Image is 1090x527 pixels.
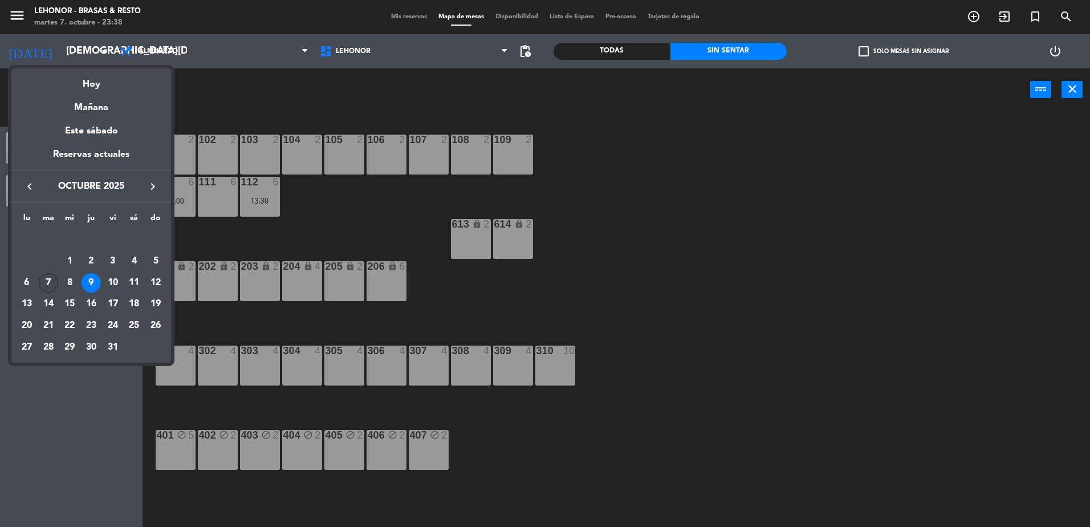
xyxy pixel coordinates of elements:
[82,338,101,357] div: 30
[145,212,166,229] th: domingo
[103,252,123,271] div: 3
[102,250,124,272] td: 3 de octubre de 2025
[82,273,101,293] div: 9
[82,316,101,335] div: 23
[40,179,143,194] span: octubre 2025
[19,179,40,194] button: keyboard_arrow_left
[59,272,80,294] td: 8 de octubre de 2025
[11,68,171,92] div: Hoy
[124,293,145,315] td: 18 de octubre de 2025
[59,250,80,272] td: 1 de octubre de 2025
[16,229,166,250] td: OCT.
[124,294,144,314] div: 18
[38,337,59,358] td: 28 de octubre de 2025
[38,293,59,315] td: 14 de octubre de 2025
[102,315,124,337] td: 24 de octubre de 2025
[80,315,102,337] td: 23 de octubre de 2025
[80,212,102,229] th: jueves
[124,212,145,229] th: sábado
[145,250,166,272] td: 5 de octubre de 2025
[59,212,80,229] th: miércoles
[124,250,145,272] td: 4 de octubre de 2025
[17,316,36,335] div: 20
[145,272,166,294] td: 12 de octubre de 2025
[17,338,36,357] div: 27
[16,272,38,294] td: 6 de octubre de 2025
[145,315,166,337] td: 26 de octubre de 2025
[16,337,38,358] td: 27 de octubre de 2025
[39,294,58,314] div: 14
[38,315,59,337] td: 21 de octubre de 2025
[23,180,36,193] i: keyboard_arrow_left
[146,180,160,193] i: keyboard_arrow_right
[60,338,79,357] div: 29
[82,252,101,271] div: 2
[80,250,102,272] td: 2 de octubre de 2025
[143,179,163,194] button: keyboard_arrow_right
[60,316,79,335] div: 22
[124,273,144,293] div: 11
[103,338,123,357] div: 31
[80,272,102,294] td: 9 de octubre de 2025
[102,272,124,294] td: 10 de octubre de 2025
[60,273,79,293] div: 8
[103,273,123,293] div: 10
[103,316,123,335] div: 24
[102,212,124,229] th: viernes
[145,293,166,315] td: 19 de octubre de 2025
[38,272,59,294] td: 7 de octubre de 2025
[102,337,124,358] td: 31 de octubre de 2025
[39,338,58,357] div: 28
[124,252,144,271] div: 4
[146,273,165,293] div: 12
[16,212,38,229] th: lunes
[17,273,36,293] div: 6
[17,294,36,314] div: 13
[60,252,79,271] div: 1
[146,252,165,271] div: 5
[16,293,38,315] td: 13 de octubre de 2025
[11,147,171,171] div: Reservas actuales
[102,293,124,315] td: 17 de octubre de 2025
[82,294,101,314] div: 16
[124,315,145,337] td: 25 de octubre de 2025
[124,316,144,335] div: 25
[11,115,171,147] div: Este sábado
[80,337,102,358] td: 30 de octubre de 2025
[59,337,80,358] td: 29 de octubre de 2025
[39,316,58,335] div: 21
[124,272,145,294] td: 11 de octubre de 2025
[39,273,58,293] div: 7
[16,315,38,337] td: 20 de octubre de 2025
[146,316,165,335] div: 26
[38,212,59,229] th: martes
[103,294,123,314] div: 17
[80,293,102,315] td: 16 de octubre de 2025
[11,92,171,115] div: Mañana
[146,294,165,314] div: 19
[59,293,80,315] td: 15 de octubre de 2025
[59,315,80,337] td: 22 de octubre de 2025
[60,294,79,314] div: 15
